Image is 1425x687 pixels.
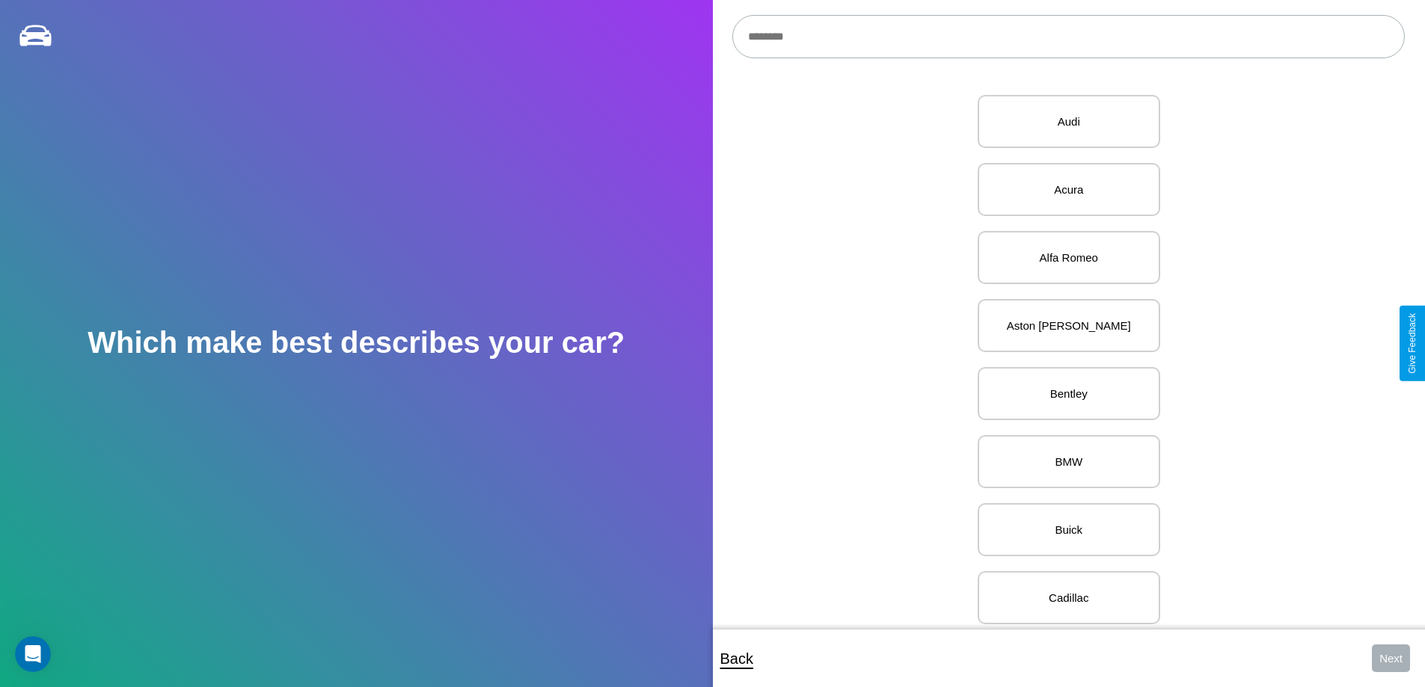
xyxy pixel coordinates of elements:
[994,111,1144,132] p: Audi
[994,520,1144,540] p: Buick
[1372,644,1410,672] button: Next
[994,247,1144,268] p: Alfa Romeo
[994,179,1144,200] p: Acura
[994,383,1144,404] p: Bentley
[1407,313,1418,374] div: Give Feedback
[994,588,1144,608] p: Cadillac
[994,452,1144,472] p: BMW
[720,645,753,672] p: Back
[15,636,51,672] iframe: Intercom live chat
[88,326,625,360] h2: Which make best describes your car?
[994,315,1144,336] p: Aston [PERSON_NAME]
